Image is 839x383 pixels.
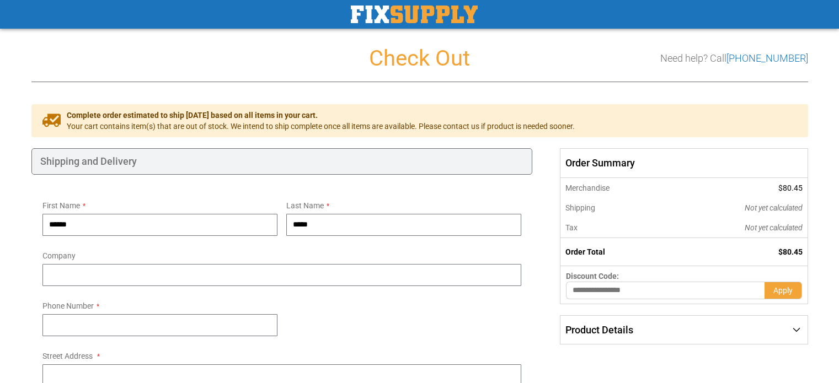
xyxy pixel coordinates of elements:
[42,251,76,260] span: Company
[765,282,802,299] button: Apply
[67,110,575,121] span: Complete order estimated to ship [DATE] based on all items in your cart.
[660,53,808,64] h3: Need help? Call
[745,203,803,212] span: Not yet calculated
[565,324,633,336] span: Product Details
[560,178,670,198] th: Merchandise
[31,148,533,175] div: Shipping and Delivery
[351,6,478,23] a: store logo
[42,352,93,360] span: Street Address
[42,301,94,310] span: Phone Number
[565,247,605,256] strong: Order Total
[778,184,803,192] span: $80.45
[560,148,808,178] span: Order Summary
[773,286,793,295] span: Apply
[31,46,808,71] h1: Check Out
[726,52,808,64] a: [PHONE_NUMBER]
[42,201,80,210] span: First Name
[565,203,595,212] span: Shipping
[778,247,803,256] span: $80.45
[351,6,478,23] img: Fix Industrial Supply
[286,201,324,210] span: Last Name
[67,121,575,132] span: Your cart contains item(s) that are out of stock. We intend to ship complete once all items are a...
[745,223,803,232] span: Not yet calculated
[566,272,619,280] span: Discount Code:
[560,218,670,238] th: Tax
